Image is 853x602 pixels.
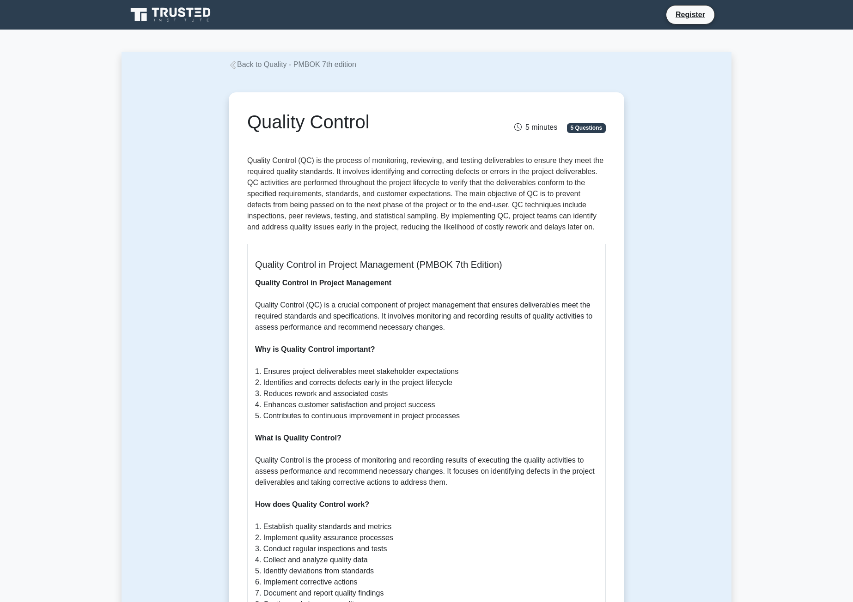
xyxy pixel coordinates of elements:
[514,123,557,131] span: 5 minutes
[229,60,356,68] a: Back to Quality - PMBOK 7th edition
[247,155,606,236] p: Quality Control (QC) is the process of monitoring, reviewing, and testing deliverables to ensure ...
[670,9,711,20] a: Register
[255,259,598,270] h5: Quality Control in Project Management (PMBOK 7th Edition)
[255,500,369,508] b: How does Quality Control work?
[255,434,341,442] b: What is Quality Control?
[567,123,606,132] span: 5 Questions
[255,345,375,353] b: Why is Quality Control important?
[255,279,391,287] b: Quality Control in Project Management
[247,111,482,133] h1: Quality Control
